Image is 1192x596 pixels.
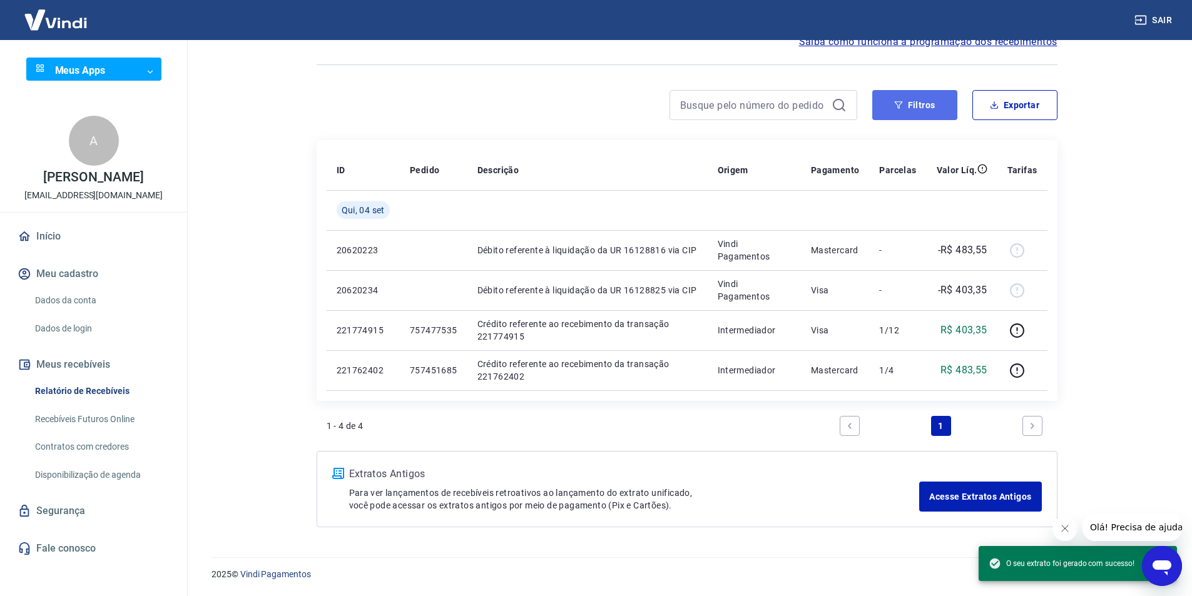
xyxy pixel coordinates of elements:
img: ícone [332,468,344,479]
a: Relatório de Recebíveis [30,378,172,404]
button: Exportar [972,90,1057,120]
a: Dados da conta [30,288,172,313]
p: 757477535 [410,324,457,336]
p: Pagamento [811,164,860,176]
span: O seu extrato foi gerado com sucesso! [989,557,1134,570]
button: Sair [1132,9,1177,32]
p: [EMAIL_ADDRESS][DOMAIN_NAME] [24,189,163,202]
input: Busque pelo número do pedido [680,96,827,114]
p: Vindi Pagamentos [718,238,791,263]
iframe: Botão para abrir a janela de mensagens [1142,546,1182,586]
a: Fale conosco [15,535,172,562]
a: Previous page [840,416,860,436]
p: - [879,244,916,256]
p: Vindi Pagamentos [718,278,791,303]
p: Valor Líq. [937,164,977,176]
a: Saiba como funciona a programação dos recebimentos [799,34,1057,49]
a: Page 1 is your current page [931,416,951,436]
p: Intermediador [718,324,791,336]
iframe: Fechar mensagem [1052,516,1077,541]
a: Disponibilização de agenda [30,462,172,488]
button: Filtros [872,90,957,120]
p: -R$ 403,35 [938,283,987,298]
p: -R$ 483,55 [938,243,987,258]
p: Visa [811,324,860,336]
span: Olá! Precisa de ajuda? [8,9,105,19]
p: 20620234 [337,284,390,296]
img: Vindi [15,1,96,39]
p: Para ver lançamentos de recebíveis retroativos ao lançamento do extrato unificado, você pode aces... [349,487,920,512]
p: 2025 © [211,568,1162,581]
p: 1/12 [879,324,916,336]
p: Crédito referente ao recebimento da transação 221762402 [477,358,698,383]
p: Mastercard [811,364,860,376]
a: Contratos com credores [30,434,172,460]
ul: Pagination [835,411,1047,441]
p: Tarifas [1007,164,1037,176]
p: R$ 483,55 [940,363,987,378]
p: R$ 403,35 [940,323,987,338]
a: Next page [1022,416,1042,436]
p: Intermediador [718,364,791,376]
p: [PERSON_NAME] [43,171,143,184]
a: Início [15,223,172,250]
p: 221774915 [337,324,390,336]
p: Mastercard [811,244,860,256]
p: Pedido [410,164,439,176]
p: Origem [718,164,748,176]
div: A [69,116,119,166]
p: Visa [811,284,860,296]
p: - [879,284,916,296]
p: Débito referente à liquidação da UR 16128825 via CIP [477,284,698,296]
a: Segurança [15,497,172,525]
p: Descrição [477,164,519,176]
a: Recebíveis Futuros Online [30,407,172,432]
p: 20620223 [337,244,390,256]
p: 1/4 [879,364,916,376]
button: Meu cadastro [15,260,172,288]
button: Meus recebíveis [15,351,172,378]
a: Dados de login [30,316,172,341]
a: Vindi Pagamentos [240,569,311,579]
p: Extratos Antigos [349,467,920,482]
p: Débito referente à liquidação da UR 16128816 via CIP [477,244,698,256]
p: 757451685 [410,364,457,376]
p: ID [337,164,345,176]
p: Crédito referente ao recebimento da transação 221774915 [477,318,698,343]
p: 1 - 4 de 4 [327,420,364,432]
p: 221762402 [337,364,390,376]
a: Acesse Extratos Antigos [919,482,1041,512]
span: Qui, 04 set [342,204,385,216]
p: Parcelas [879,164,916,176]
iframe: Mensagem da empresa [1082,513,1182,541]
